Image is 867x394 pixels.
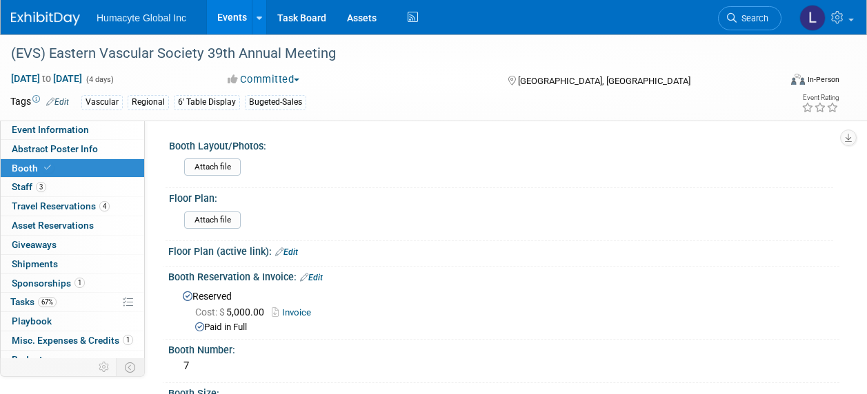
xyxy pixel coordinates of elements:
img: Format-Inperson.png [791,74,805,85]
a: Abstract Poster Info [1,140,144,158]
div: Vascular [81,95,123,110]
span: Event Information [12,124,89,135]
a: Booth [1,159,144,178]
a: Edit [300,273,323,282]
a: Giveaways [1,236,144,254]
button: Committed [223,72,305,87]
span: 5,000.00 [195,307,270,318]
div: Floor Plan (active link): [168,241,839,259]
span: 4 [99,201,110,211]
span: 67% [38,297,57,307]
a: Misc. Expenses & Credits1 [1,331,144,350]
div: Bugeted-Sales [245,95,306,110]
td: Toggle Event Tabs [117,358,145,376]
span: 3 [36,182,46,192]
div: Event Rating [801,94,839,101]
span: Travel Reservations [12,200,110,211]
div: Event Format [719,72,839,92]
span: [DATE] [DATE] [10,72,83,85]
a: Edit [275,247,298,257]
a: Sponsorships1 [1,274,144,293]
span: Staff [12,181,46,192]
div: Booth Number: [168,340,839,357]
span: 1 [74,278,85,288]
div: Paid in Full [195,321,829,334]
span: (4 days) [85,75,114,84]
i: Booth reservation complete [44,164,51,172]
td: Tags [10,94,69,110]
a: Asset Reservations [1,216,144,235]
span: Giveaways [12,239,57,250]
div: Booth Reservation & Invoice: [168,267,839,284]
img: Linda Hamilton [799,5,826,31]
span: Cost: $ [195,307,226,318]
span: Asset Reservations [12,220,94,231]
div: 7 [179,355,829,377]
a: Staff3 [1,178,144,196]
a: Travel Reservations4 [1,197,144,216]
a: Event Information [1,121,144,139]
div: 6' Table Display [174,95,240,110]
span: Sponsorships [12,278,85,289]
span: Budget [12,354,43,365]
span: Playbook [12,315,52,326]
span: Booth [12,163,54,174]
div: (EVS) Eastern Vascular Society 39th Annual Meeting [6,41,768,66]
div: Reserved [179,286,829,334]
span: Humacyte Global Inc [97,12,186,23]
div: In-Person [807,74,839,85]
a: Edit [46,97,69,107]
span: Misc. Expenses & Credits [12,335,133,346]
span: Shipments [12,258,58,269]
span: 1 [123,335,133,345]
td: Personalize Event Tab Strip [92,358,117,376]
span: [GEOGRAPHIC_DATA], [GEOGRAPHIC_DATA] [518,76,690,86]
span: Tasks [10,296,57,307]
span: Abstract Poster Info [12,143,98,154]
div: Floor Plan: [169,188,833,205]
a: Shipments [1,255,144,273]
a: Playbook [1,312,144,331]
span: to [40,73,53,84]
img: ExhibitDay [11,12,80,25]
a: Tasks67% [1,293,144,311]
a: Budget [1,351,144,369]
span: Search [737,13,768,23]
a: Invoice [272,307,318,318]
a: Search [718,6,781,30]
div: Booth Layout/Photos: [169,136,833,153]
div: Regional [128,95,169,110]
